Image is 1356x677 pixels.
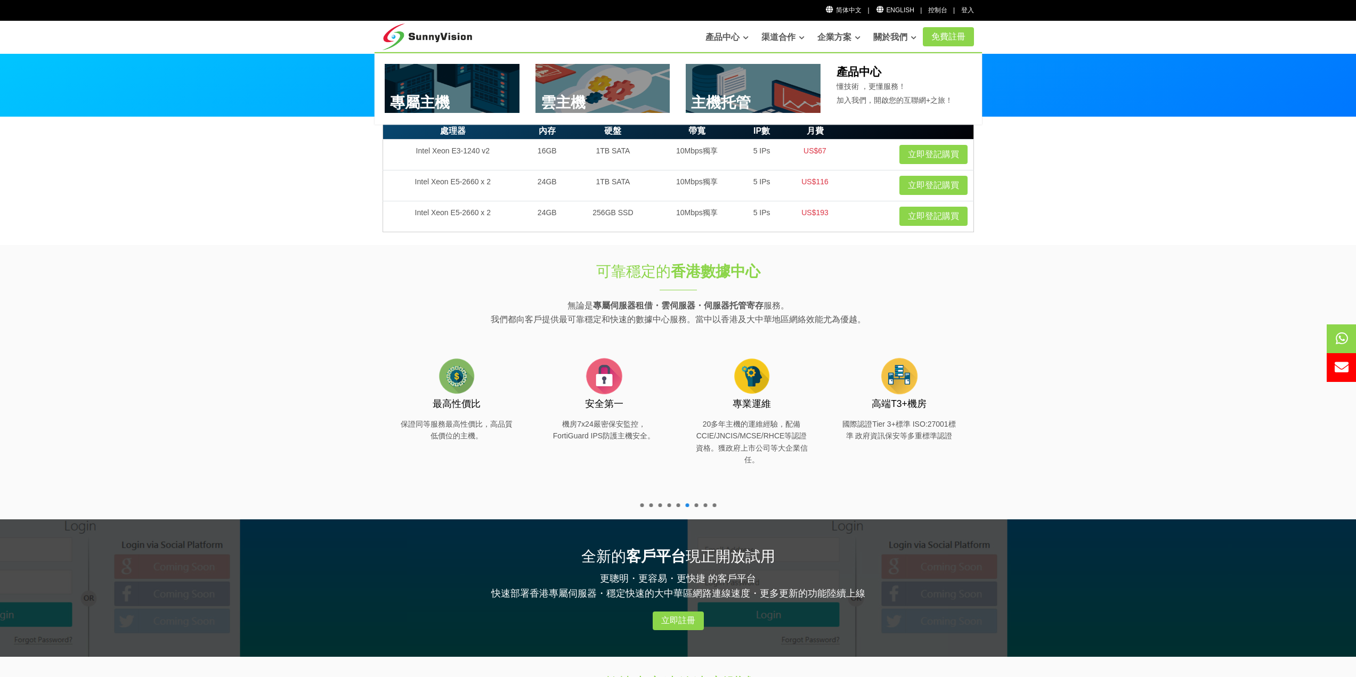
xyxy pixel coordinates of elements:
li: | [953,5,955,15]
td: 24GB [523,170,571,201]
h1: 可靠穩定的 [501,261,856,282]
h3: 安全第一 [546,397,662,411]
td: 1TB SATA [571,170,654,201]
strong: 香港數據中心 [671,263,760,280]
td: 10Mbps獨享 [655,139,740,170]
a: 简体中文 [825,6,862,14]
strong: 專屬伺服器租借・雲伺服器・伺服器托管寄存 [593,301,764,310]
li: | [920,5,922,15]
th: 內存 [523,123,571,140]
td: US$116 [784,170,846,201]
td: Intel Xeon E3-1240 v2 [383,139,523,170]
a: 立即登記購買 [899,207,968,226]
img: flat-security.png [583,355,626,397]
span: 懂技術 ，更懂服務！ 加入我們，開啟您的互聯網+之旅！ [837,82,953,104]
h2: 全新的 現正開放試用 [383,546,974,567]
td: US$193 [784,201,846,232]
td: 5 IPs [739,201,784,232]
td: 256GB SSD [571,201,654,232]
div: 產品中心 [375,52,982,125]
img: flat-price.png [435,355,478,397]
p: 國際認證Tier 3+標準 ISO:27001標準 政府資訊保安等多重標準認證 [841,418,957,442]
th: 帶寬 [655,123,740,140]
td: 10Mbps獨享 [655,170,740,201]
a: English [875,6,914,14]
td: Intel Xeon E5-2660 x 2 [383,201,523,232]
td: 16GB [523,139,571,170]
p: 機房7x24嚴密保安監控，FortiGuard IPS防護主機安全。 [546,418,662,442]
h3: 專業運維 [694,397,810,411]
a: 立即註冊 [653,611,704,631]
td: US$67 [784,139,846,170]
p: 無論是 服務。 我們都向客戶提供最可靠穩定和快速的數據中心服務。當中以香港及大中華地區網絡效能尤為優越。 [383,299,974,326]
th: IP數 [739,123,784,140]
a: 免費註冊 [923,27,974,46]
a: 立即登記購買 [899,145,968,164]
th: 硬盤 [571,123,654,140]
td: 5 IPs [739,139,784,170]
a: 企業方案 [817,27,860,48]
a: 登入 [961,6,974,14]
p: 保證同等服務最高性價比，高品質低價位的主機。 [399,418,515,442]
img: flat-server.png [878,355,921,397]
td: Intel Xeon E5-2660 x 2 [383,170,523,201]
li: | [867,5,869,15]
a: 立即登記購買 [899,176,968,195]
h3: 高端T3+機房 [841,397,957,411]
a: 關於我們 [873,27,916,48]
td: 24GB [523,201,571,232]
a: 產品中心 [705,27,749,48]
p: 更聰明・更容易・更快捷 的客戶平台 快速部署香港專屬伺服器・穩定快速的大中華區網路連線速度・更多更新的功能陸續上線 [383,571,974,601]
h3: 最高性價比 [399,397,515,411]
td: 10Mbps獨享 [655,201,740,232]
th: 月費 [784,123,846,140]
img: flat-ai.png [730,355,773,397]
a: 控制台 [928,6,947,14]
a: 渠道合作 [761,27,805,48]
td: 5 IPs [739,170,784,201]
th: 處理器 [383,123,523,140]
strong: 客戶平台 [626,548,686,565]
b: 產品中心 [837,66,881,78]
td: 1TB SATA [571,139,654,170]
p: 20多年主機的運維經驗，配備CCIE/JNCIS/MCSE/RHCE等認證資格。獲政府上市公司等大企業信任。 [694,418,810,466]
